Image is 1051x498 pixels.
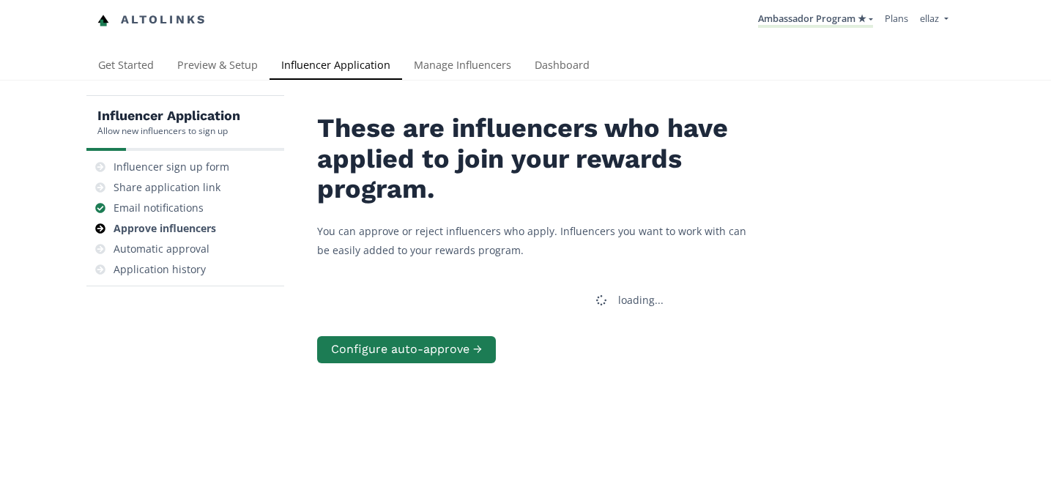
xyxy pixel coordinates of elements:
a: Ambassador Program ★ [758,12,873,28]
p: You can approve or reject influencers who apply. Influencers you want to work with can be easily ... [317,222,757,259]
div: Automatic approval [114,242,209,256]
h5: Influencer Application [97,107,240,124]
a: Dashboard [523,52,601,81]
div: Email notifications [114,201,204,215]
a: ellaz [920,12,948,29]
h2: These are influencers who have applied to join your rewards program. [317,114,757,204]
a: Get Started [86,52,166,81]
a: Manage Influencers [402,52,523,81]
div: Approve influencers [114,221,216,236]
a: Plans [885,12,908,25]
div: Share application link [114,180,220,195]
a: Altolinks [97,8,207,32]
div: loading... [618,293,664,308]
span: ellaz [920,12,939,25]
a: Influencer Application [270,52,402,81]
div: Allow new influencers to sign up [97,124,240,137]
div: Influencer sign up form [114,160,229,174]
img: favicon-32x32.png [97,15,109,26]
button: Configure auto-approve → [317,336,496,363]
a: Preview & Setup [166,52,270,81]
div: Application history [114,262,206,277]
